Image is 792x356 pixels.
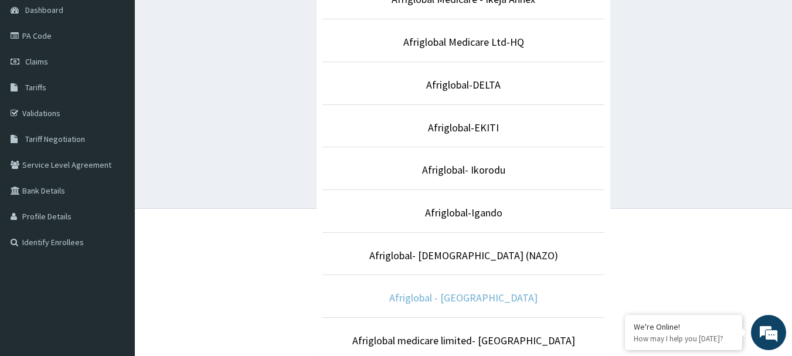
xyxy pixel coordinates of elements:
span: Tariff Negotiation [25,134,85,144]
div: We're Online! [634,321,733,332]
a: Afriglobal Medicare Ltd-HQ [403,35,524,49]
span: Claims [25,56,48,67]
a: Afriglobal-Igando [425,206,502,219]
a: Afriglobal- Ikorodu [422,163,505,177]
span: Dashboard [25,5,63,15]
a: Afriglobal medicare limited- [GEOGRAPHIC_DATA] [352,334,575,347]
span: Tariffs [25,82,46,93]
a: Afriglobal-DELTA [426,78,501,91]
a: Afriglobal - [GEOGRAPHIC_DATA] [389,291,538,304]
p: How may I help you today? [634,334,733,344]
a: Afriglobal- [DEMOGRAPHIC_DATA] (NAZO) [369,249,558,262]
a: Afriglobal-EKITI [428,121,499,134]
